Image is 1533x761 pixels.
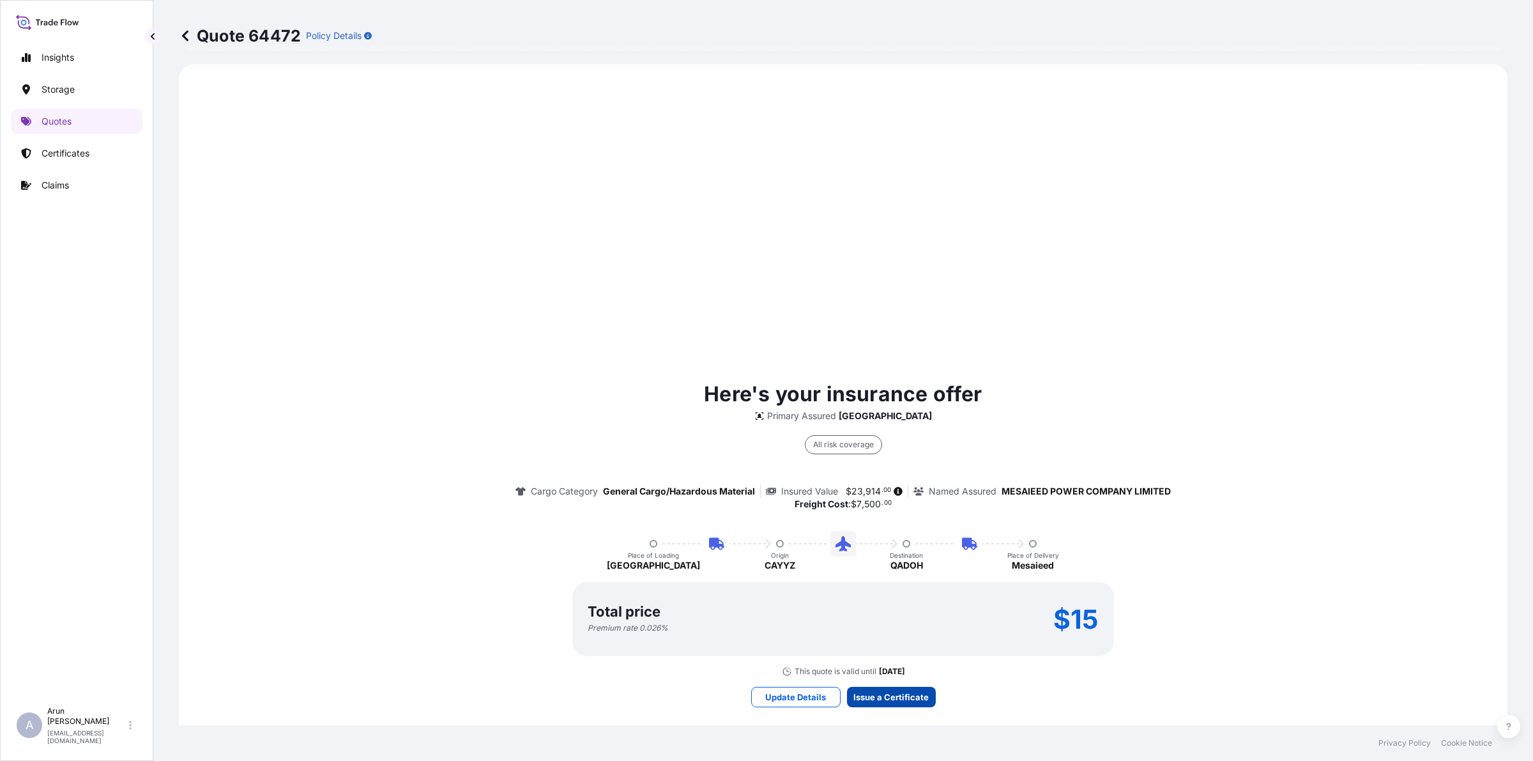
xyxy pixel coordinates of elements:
[765,691,826,703] p: Update Details
[771,551,789,559] p: Origin
[805,435,882,454] div: All risk coverage
[751,687,841,707] button: Update Details
[11,141,142,166] a: Certificates
[929,485,996,498] p: Named Assured
[704,379,982,410] p: Here's your insurance offer
[306,29,362,42] p: Policy Details
[42,83,75,96] p: Storage
[890,559,923,572] p: QADOH
[26,719,33,732] span: A
[767,410,836,422] p: Primary Assured
[857,500,862,509] span: 7
[47,706,126,726] p: Arun [PERSON_NAME]
[47,729,126,744] p: [EMAIL_ADDRESS][DOMAIN_NAME]
[881,488,883,493] span: .
[781,485,838,498] p: Insured Value
[531,485,598,498] p: Cargo Category
[884,501,892,505] span: 00
[607,559,700,572] p: [GEOGRAPHIC_DATA]
[795,666,876,677] p: This quote is valid until
[881,501,883,505] span: .
[1378,738,1431,748] a: Privacy Policy
[603,485,755,498] p: General Cargo/Hazardous Material
[42,51,74,64] p: Insights
[11,173,142,198] a: Claims
[851,500,857,509] span: $
[588,605,660,618] p: Total price
[42,147,89,160] p: Certificates
[11,77,142,102] a: Storage
[839,410,932,422] p: [GEOGRAPHIC_DATA]
[795,498,848,509] b: Freight Cost
[890,551,923,559] p: Destination
[1007,551,1059,559] p: Place of Delivery
[862,500,864,509] span: ,
[628,551,679,559] p: Place of Loading
[846,487,851,496] span: $
[883,488,891,493] span: 00
[847,687,936,707] button: Issue a Certificate
[1002,485,1171,498] p: MESAIEED POWER COMPANY LIMITED
[853,691,929,703] p: Issue a Certificate
[42,115,72,128] p: Quotes
[866,487,881,496] span: 914
[879,666,905,677] p: [DATE]
[864,500,881,509] span: 500
[851,487,863,496] span: 23
[42,179,69,192] p: Claims
[11,109,142,134] a: Quotes
[1012,559,1054,572] p: Mesaieed
[1053,609,1099,629] p: $15
[863,487,866,496] span: ,
[765,559,795,572] p: CAYYZ
[588,623,668,633] p: Premium rate 0.026 %
[1441,738,1492,748] a: Cookie Notice
[179,26,301,46] p: Quote 64472
[795,498,892,511] p: :
[11,45,142,70] a: Insights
